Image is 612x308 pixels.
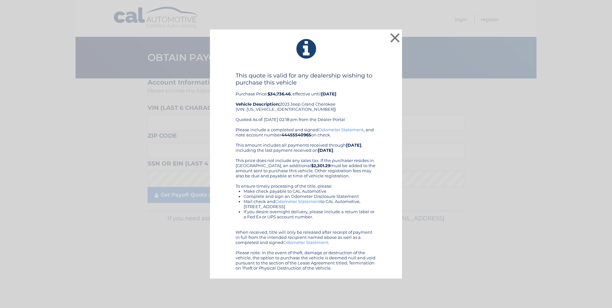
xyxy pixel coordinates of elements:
li: Make check payable to CAL Automotive [244,189,376,194]
a: Odometer Statement [283,240,328,245]
li: Complete and sign an Odometer Disclosure Statement [244,194,376,199]
div: Purchase Price: , effective until 2023 Jeep Grand Cherokee (VIN: [US_VEHICLE_IDENTIFICATION_NUMBE... [236,72,376,127]
strong: Vehicle Description: [236,101,280,107]
a: Odometer Statement [318,127,364,132]
h4: This quote is valid for any dealership wishing to purchase this vehicle [236,72,376,86]
b: [DATE] [318,148,333,153]
a: Odometer Statement [275,199,320,204]
div: Please include a completed and signed , and note account number on check. This amount includes al... [236,127,376,271]
b: $2,301.29 [311,163,330,168]
li: Mail check and to CAL Automotive, [STREET_ADDRESS] [244,199,376,209]
li: If you desire overnight delivery, please include a return label or a Fed Ex or UPS account number. [244,209,376,219]
b: $34,736.46 [268,91,291,96]
b: [DATE] [321,91,336,96]
b: [DATE] [346,142,361,148]
b: 44455540965 [281,132,311,137]
button: × [389,31,401,44]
